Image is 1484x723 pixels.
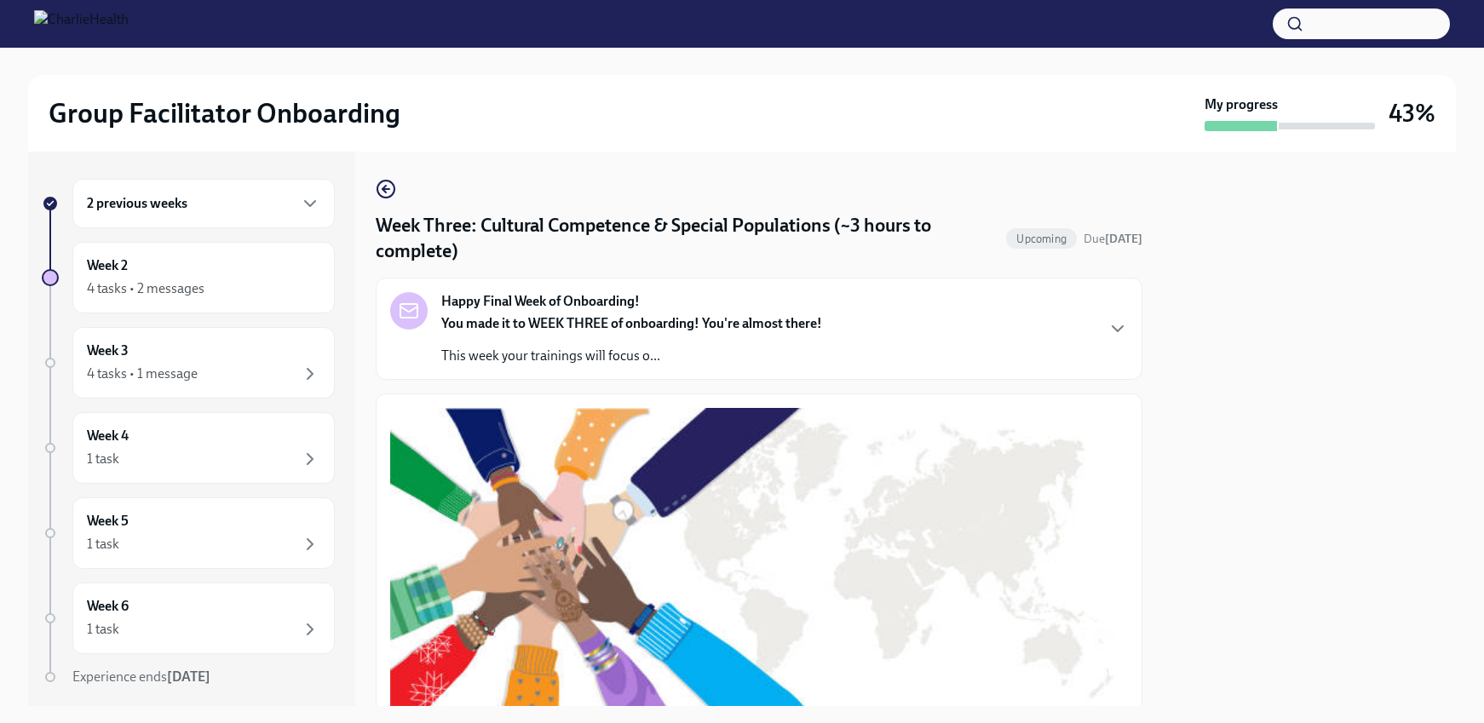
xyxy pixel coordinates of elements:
[87,194,187,213] h6: 2 previous weeks
[167,668,210,685] strong: [DATE]
[1084,231,1142,247] span: September 8th, 2025 07:00
[72,179,335,228] div: 2 previous weeks
[87,450,119,468] div: 1 task
[42,242,335,313] a: Week 24 tasks • 2 messages
[87,341,129,360] h6: Week 3
[1389,98,1435,129] h3: 43%
[376,213,999,264] h4: Week Three: Cultural Competence & Special Populations (~3 hours to complete)
[87,427,129,445] h6: Week 4
[1084,232,1142,246] span: Due
[42,327,335,399] a: Week 34 tasks • 1 message
[441,347,822,365] p: This week your trainings will focus o...
[1205,95,1278,114] strong: My progress
[1105,232,1142,246] strong: [DATE]
[87,535,119,554] div: 1 task
[390,408,1128,710] button: Zoom image
[87,597,129,616] h6: Week 6
[441,292,640,311] strong: Happy Final Week of Onboarding!
[42,412,335,484] a: Week 41 task
[87,620,119,639] div: 1 task
[34,10,129,37] img: CharlieHealth
[1006,232,1077,245] span: Upcoming
[87,512,129,531] h6: Week 5
[49,96,400,130] h2: Group Facilitator Onboarding
[42,582,335,654] a: Week 61 task
[87,364,198,383] div: 4 tasks • 1 message
[72,668,210,685] span: Experience ends
[441,315,822,331] strong: You made it to WEEK THREE of onboarding! You're almost there!
[42,497,335,569] a: Week 51 task
[87,256,128,275] h6: Week 2
[87,279,204,298] div: 4 tasks • 2 messages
